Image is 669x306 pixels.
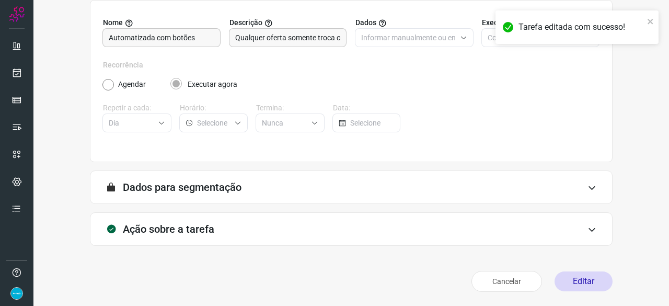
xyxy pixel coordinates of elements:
span: Nome [103,17,123,28]
label: Termina: [256,103,325,114]
span: Dados [355,17,376,28]
input: Digite o nome para a sua tarefa. [109,29,214,47]
button: close [647,15,654,27]
label: Repetir a cada: [103,103,171,114]
button: Editar [555,271,613,291]
h3: Dados para segmentação [123,181,241,194]
label: Horário: [180,103,248,114]
input: Forneça uma breve descrição da sua tarefa. [235,29,341,47]
h3: Ação sobre a tarefa [123,223,214,235]
input: Selecione [109,114,154,132]
label: Agendar [118,79,146,90]
input: Selecione [262,114,307,132]
label: Data: [333,103,401,114]
img: Logo [9,6,25,22]
label: Recorrência [103,60,599,71]
span: Descrição [229,17,262,28]
img: 4352b08165ebb499c4ac5b335522ff74.png [10,287,23,300]
label: Executar agora [188,79,237,90]
span: Execução [482,17,514,28]
div: Tarefa editada com sucesso! [518,21,644,33]
button: Cancelar [471,271,542,292]
input: Selecione o tipo de envio [361,29,456,47]
input: Selecione o tipo de envio [488,29,582,47]
input: Selecione [350,114,395,132]
input: Selecione [197,114,230,132]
